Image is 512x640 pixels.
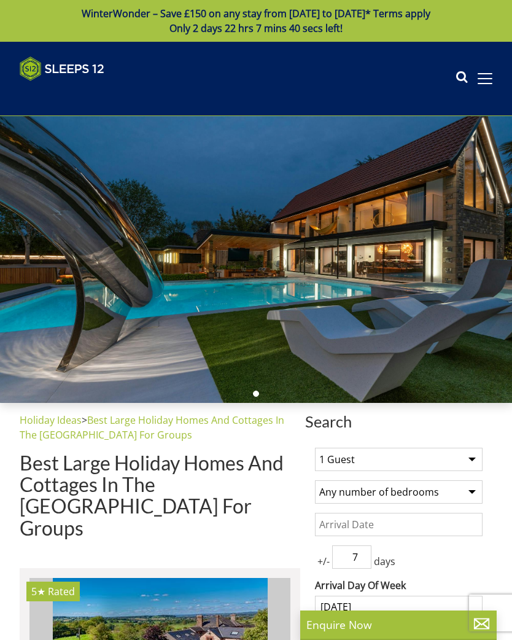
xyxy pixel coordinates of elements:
[319,600,478,614] option: [DATE]
[82,413,87,427] span: >
[20,413,82,427] a: Holiday Ideas
[315,513,483,536] input: Arrival Date
[305,413,492,430] span: Search
[315,578,483,593] label: Arrival Day Of Week
[169,21,343,35] span: Only 2 days 22 hrs 7 mins 40 secs left!
[31,585,45,598] span: Hillydays has a 5 star rating under the Quality in Tourism Scheme
[14,88,142,99] iframe: Customer reviews powered by Trustpilot
[20,413,284,442] a: Best Large Holiday Homes And Cottages In The [GEOGRAPHIC_DATA] For Groups
[48,585,75,598] span: Rated
[371,554,398,569] span: days
[20,452,300,539] h1: Best Large Holiday Homes And Cottages In The [GEOGRAPHIC_DATA] For Groups
[306,617,491,633] p: Enquire Now
[315,554,332,569] span: +/-
[20,57,104,81] img: Sleeps 12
